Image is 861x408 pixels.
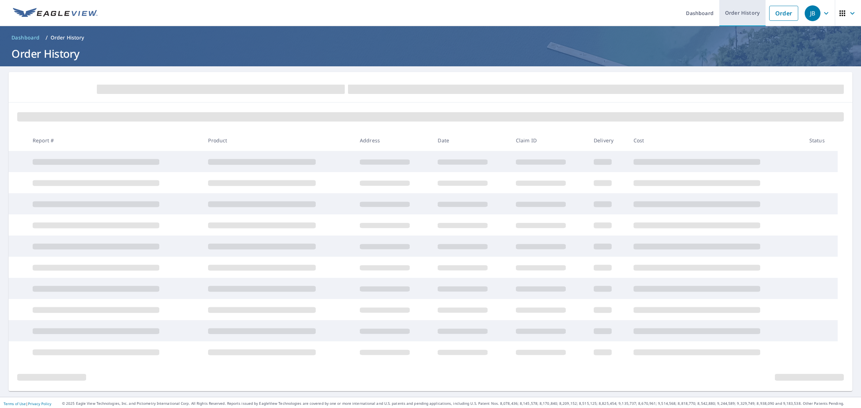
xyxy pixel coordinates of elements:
[62,401,857,406] p: © 2025 Eagle View Technologies, Inc. and Pictometry International Corp. All Rights Reserved. Repo...
[4,402,51,406] p: |
[51,34,84,41] p: Order History
[9,32,852,43] nav: breadcrumb
[805,5,820,21] div: JB
[769,6,798,21] a: Order
[4,401,26,406] a: Terms of Use
[628,130,804,151] th: Cost
[9,46,852,61] h1: Order History
[202,130,354,151] th: Product
[510,130,588,151] th: Claim ID
[804,130,838,151] th: Status
[28,401,51,406] a: Privacy Policy
[588,130,628,151] th: Delivery
[46,33,48,42] li: /
[13,8,98,19] img: EV Logo
[432,130,510,151] th: Date
[9,32,43,43] a: Dashboard
[27,130,203,151] th: Report #
[11,34,40,41] span: Dashboard
[354,130,432,151] th: Address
